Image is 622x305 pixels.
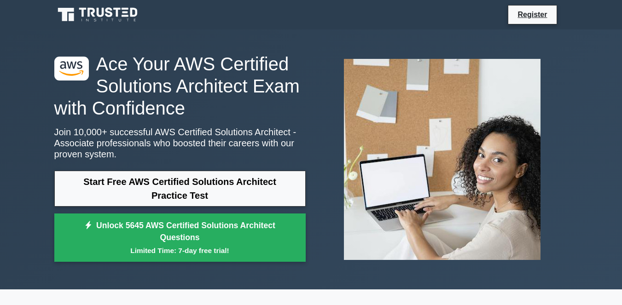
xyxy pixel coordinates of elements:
a: Unlock 5645 AWS Certified Solutions Architect QuestionsLimited Time: 7-day free trial! [54,213,306,262]
p: Join 10,000+ successful AWS Certified Solutions Architect - Associate professionals who boosted t... [54,127,306,160]
small: Limited Time: 7-day free trial! [66,245,294,256]
h1: Ace Your AWS Certified Solutions Architect Exam with Confidence [54,53,306,119]
a: Start Free AWS Certified Solutions Architect Practice Test [54,171,306,207]
a: Register [512,9,552,20]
